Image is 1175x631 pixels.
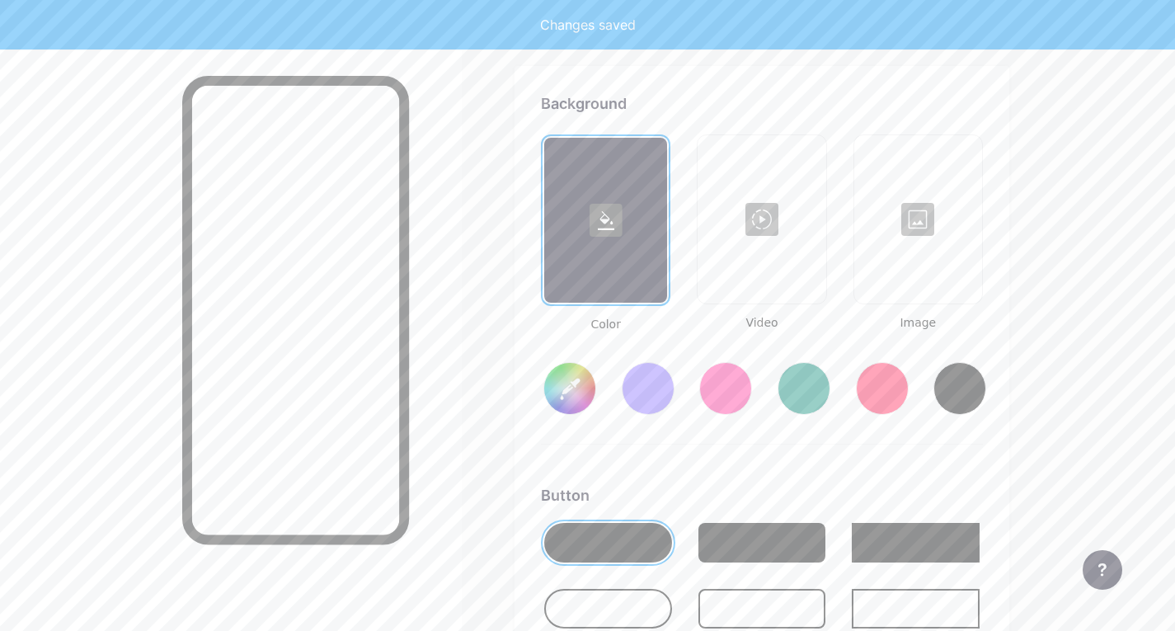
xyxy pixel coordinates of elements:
[541,92,983,115] div: Background
[541,316,670,333] span: Color
[541,484,983,506] div: Button
[853,314,983,332] span: Image
[697,314,826,332] span: Video
[540,15,636,35] div: Changes saved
